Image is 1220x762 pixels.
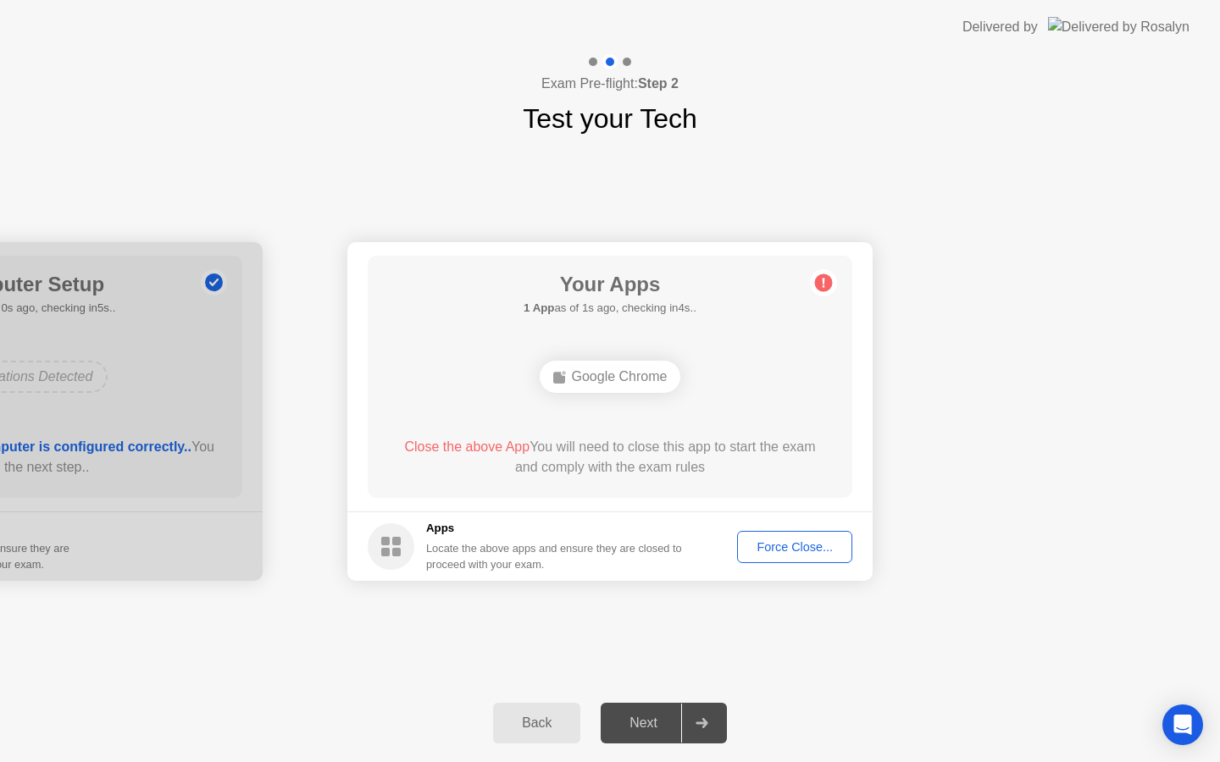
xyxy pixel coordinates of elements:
[962,17,1038,37] div: Delivered by
[426,540,683,572] div: Locate the above apps and ensure they are closed to proceed with your exam.
[638,76,679,91] b: Step 2
[743,540,846,554] div: Force Close...
[392,437,829,478] div: You will need to close this app to start the exam and comply with the exam rules
[426,520,683,537] h5: Apps
[404,439,530,454] span: Close the above App
[540,361,681,393] div: Google Chrome
[1162,704,1203,745] div: Open Intercom Messenger
[737,531,852,563] button: Force Close...
[541,74,679,94] h4: Exam Pre-flight:
[606,715,681,731] div: Next
[493,703,580,743] button: Back
[524,300,696,317] h5: as of 1s ago, checking in4s..
[498,715,575,731] div: Back
[524,301,554,314] b: 1 App
[523,98,697,139] h1: Test your Tech
[601,703,727,743] button: Next
[524,269,696,300] h1: Your Apps
[1048,17,1189,36] img: Delivered by Rosalyn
